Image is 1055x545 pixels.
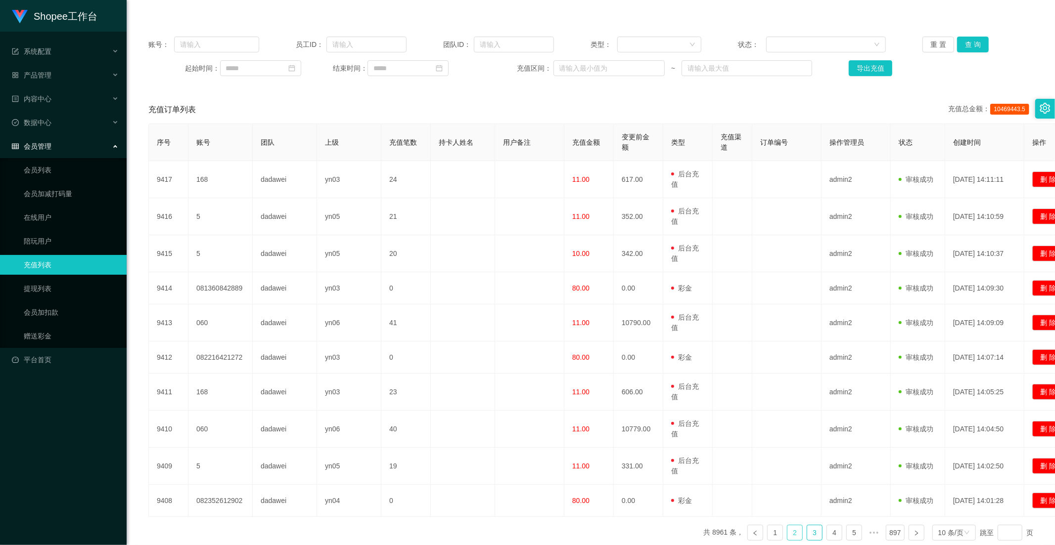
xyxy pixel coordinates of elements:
[12,47,51,55] span: 系统配置
[12,350,119,370] a: 图标: dashboard平台首页
[149,374,188,411] td: 9411
[253,304,317,341] td: dadawei
[787,525,803,541] li: 2
[503,138,531,146] span: 用户备注
[149,161,188,198] td: 9417
[899,319,933,327] span: 审核成功
[671,353,692,361] span: 彩金
[381,272,431,304] td: 0
[914,530,919,536] i: 图标: right
[847,525,862,540] a: 5
[12,143,19,150] i: 图标: table
[389,138,417,146] span: 充值笔数
[253,485,317,517] td: dadawei
[738,40,767,50] span: 状态：
[874,42,880,48] i: 图标: down
[34,0,97,32] h1: Shopee工作台
[12,71,51,79] span: 产品管理
[439,138,473,146] span: 持卡人姓名
[945,161,1024,198] td: [DATE] 14:11:11
[689,42,695,48] i: 图标: down
[188,272,253,304] td: 081360842889
[822,485,891,517] td: admin2
[846,525,862,541] li: 5
[317,374,381,411] td: yn03
[325,138,339,146] span: 上级
[768,525,782,540] a: 1
[886,525,904,540] a: 897
[188,198,253,235] td: 5
[614,304,663,341] td: 10790.00
[899,138,913,146] span: 状态
[614,448,663,485] td: 331.00
[807,525,822,540] a: 3
[188,411,253,448] td: 060
[866,525,882,541] span: •••
[822,448,891,485] td: admin2
[899,462,933,470] span: 审核成功
[174,37,259,52] input: 请输入
[317,198,381,235] td: yn05
[671,138,685,146] span: 类型
[671,170,699,188] span: 后台充值
[899,497,933,504] span: 审核成功
[886,525,904,541] li: 897
[945,448,1024,485] td: [DATE] 14:02:50
[945,272,1024,304] td: [DATE] 14:09:30
[517,63,553,74] span: 充值区间：
[899,353,933,361] span: 审核成功
[807,525,823,541] li: 3
[188,485,253,517] td: 082352612902
[1032,138,1046,146] span: 操作
[24,279,119,298] a: 提现列表
[381,235,431,272] td: 20
[253,161,317,198] td: dadawei
[149,341,188,374] td: 9412
[822,374,891,411] td: admin2
[767,525,783,541] li: 1
[253,198,317,235] td: dadawei
[24,208,119,227] a: 在线用户
[381,411,431,448] td: 40
[829,138,864,146] span: 操作管理员
[572,462,590,470] span: 11.00
[747,525,763,541] li: 上一页
[899,388,933,396] span: 审核成功
[949,104,1033,116] div: 充值总金额：
[752,530,758,536] i: 图标: left
[317,341,381,374] td: yn03
[827,525,842,540] a: 4
[317,272,381,304] td: yn03
[381,374,431,411] td: 23
[822,198,891,235] td: admin2
[572,353,590,361] span: 80.00
[671,284,692,292] span: 彩金
[24,160,119,180] a: 会员列表
[317,161,381,198] td: yn03
[253,374,317,411] td: dadawei
[261,138,275,146] span: 团队
[149,235,188,272] td: 9415
[196,138,210,146] span: 账号
[317,304,381,341] td: yn06
[188,374,253,411] td: 168
[157,138,171,146] span: 序号
[945,198,1024,235] td: [DATE] 14:10:59
[622,133,649,151] span: 变更前金额
[149,411,188,448] td: 9410
[614,341,663,374] td: 0.00
[591,40,617,50] span: 类型：
[849,60,892,76] button: 导出充值
[381,161,431,198] td: 24
[899,250,933,257] span: 审核成功
[671,497,692,504] span: 彩金
[980,525,1033,541] div: 跳至 页
[945,304,1024,341] td: [DATE] 14:09:09
[24,302,119,322] a: 会员加扣款
[188,161,253,198] td: 168
[12,10,28,24] img: logo.9652507e.png
[253,411,317,448] td: dadawei
[945,235,1024,272] td: [DATE] 14:10:37
[381,448,431,485] td: 19
[703,525,743,541] li: 共 8961 条，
